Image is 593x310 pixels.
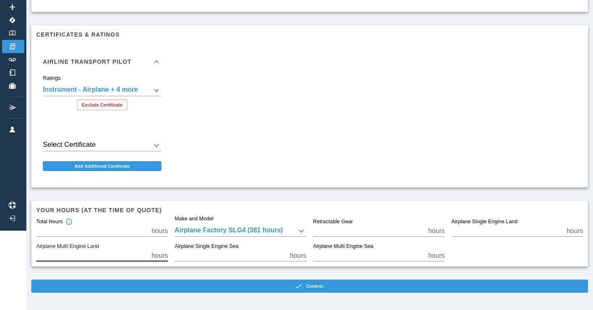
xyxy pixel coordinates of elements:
p: hours [567,226,583,236]
button: Add Additional Certificate [43,161,161,171]
label: Airplane Single Engine Sea [175,243,238,250]
div: Airline Transport Pilot [36,49,168,75]
div: Total Hours [36,218,72,226]
div: Airplane Factory SLG4 (381 hours) [175,225,306,237]
h6: Your hours (at the time of quote) [36,206,583,215]
label: Make and Model [175,215,213,222]
h6: Certificates & Ratings [36,30,583,39]
p: hours [428,226,445,236]
div: Airline Transport Pilot [36,75,168,117]
p: hours [152,226,168,236]
button: Exclude Certificate [77,99,127,110]
label: Ratings [43,74,61,82]
h6: Airline Transport Pilot [43,59,131,65]
svg: Total hours in fixed-wing aircraft [65,218,72,226]
div: Instrument - Airplane + 4 more [43,85,161,96]
p: hours [152,251,168,261]
button: Confirm [31,280,588,293]
p: hours [290,251,306,261]
label: Airplane Multi Engine Land [36,243,99,250]
label: Airplane Multi Engine Sea [313,243,374,250]
label: Airplane Single Engine Land [451,218,518,226]
label: Retractable Gear [313,218,353,226]
p: hours [428,251,445,261]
